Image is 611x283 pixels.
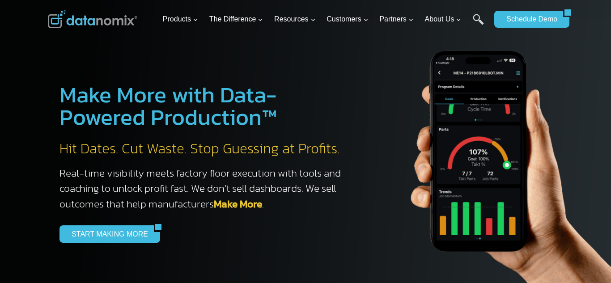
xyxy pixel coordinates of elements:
h3: Real-time visibility meets factory floor execution with tools and coaching to unlock profit fast.... [59,165,350,212]
a: Search [473,14,484,34]
span: Resources [274,13,315,25]
span: The Difference [209,13,263,25]
span: Products [163,13,198,25]
a: Make More [214,196,262,211]
span: Customers [327,13,368,25]
a: Schedule Demo [494,11,563,28]
h2: Hit Dates. Cut Waste. Stop Guessing at Profits. [59,139,350,158]
span: About Us [425,13,462,25]
nav: Primary Navigation [159,5,490,34]
span: Partners [379,13,413,25]
h1: Make More with Data-Powered Production™ [59,84,350,128]
a: START MAKING MORE [59,225,154,242]
img: Datanomix [48,10,137,28]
